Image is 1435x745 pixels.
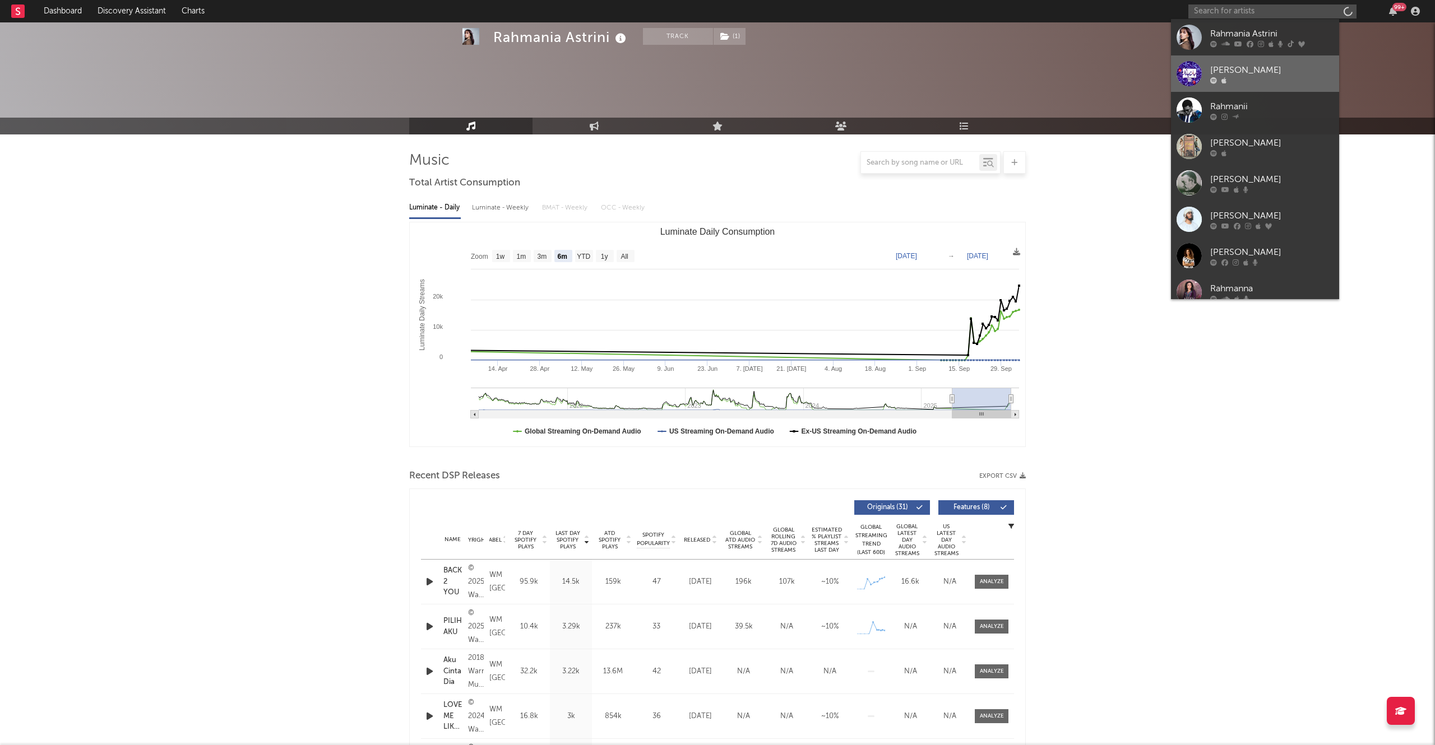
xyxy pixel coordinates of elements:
div: 3k [553,711,589,722]
div: 42 [637,666,676,677]
div: Rahmania Astrini [493,28,629,46]
span: US Latest Day Audio Streams [933,523,960,557]
text: 15. Sep [948,365,970,372]
div: 196k [725,576,762,588]
text: US Streaming On-Demand Audio [669,427,774,435]
a: [PERSON_NAME] [1171,201,1339,238]
div: N/A [933,666,966,677]
div: Rahmanii [1210,100,1334,113]
div: ~ 10 % [811,576,849,588]
div: Luminate - Weekly [472,198,531,217]
a: BACK 2 YOU [443,565,462,598]
span: Released [684,537,710,543]
div: 33 [637,621,676,632]
text: Luminate Daily Streams [418,279,426,350]
svg: Luminate Daily Consumption [410,222,1025,446]
div: 3.22k [553,666,589,677]
text: 20k [433,293,443,300]
a: Rahmanna [1171,274,1339,310]
div: WM [GEOGRAPHIC_DATA] [489,658,505,685]
a: Rahmania Astrini [1171,19,1339,55]
input: Search by song name or URL [861,159,979,167]
div: [PERSON_NAME] [1210,63,1334,77]
div: 13.6M [595,666,631,677]
div: Rahmania Astrini [1210,27,1334,40]
div: N/A [933,621,966,632]
div: [PERSON_NAME] [1210,136,1334,150]
div: WM [GEOGRAPHIC_DATA] [489,613,505,640]
span: ATD Spotify Plays [595,530,624,550]
span: Estimated % Playlist Streams Last Day [811,527,842,553]
text: 28. Apr [530,365,549,372]
span: Copyright [456,537,489,543]
div: N/A [811,666,849,677]
text: 26. May [613,365,635,372]
span: Spotify Popularity [637,531,670,548]
div: 16.6k [894,576,927,588]
span: 7 Day Spotify Plays [511,530,540,550]
div: N/A [725,666,762,677]
div: [DATE] [682,576,719,588]
div: N/A [768,621,806,632]
div: [DATE] [682,621,719,632]
text: YTD [577,253,590,260]
button: Originals(31) [854,500,930,515]
button: Export CSV [979,473,1026,479]
span: Last Day Spotify Plays [553,530,582,550]
text: All [621,253,628,260]
text: 1y [601,253,608,260]
div: [PERSON_NAME] [1210,245,1334,259]
span: Label [486,537,502,543]
div: [PERSON_NAME] [1210,173,1334,186]
div: 47 [637,576,676,588]
span: Originals ( 31 ) [862,504,913,511]
div: © 2025 Warner Music Indonesia [468,607,484,647]
text: Global Streaming On-Demand Audio [525,427,641,435]
button: 99+ [1389,7,1397,16]
a: [PERSON_NAME] [1171,238,1339,274]
button: (1) [714,28,746,45]
text: 29. Sep [990,365,1012,372]
div: 159k [595,576,631,588]
div: N/A [894,711,927,722]
span: Global ATD Audio Streams [725,530,756,550]
div: [DATE] [682,666,719,677]
span: Global Rolling 7D Audio Streams [768,527,799,553]
div: [DATE] [682,711,719,722]
div: N/A [894,621,927,632]
button: Features(8) [938,500,1014,515]
text: 21. [DATE] [776,365,806,372]
div: Rahmanna [1210,282,1334,295]
div: ~ 10 % [811,621,849,632]
div: 99 + [1392,3,1406,11]
div: Global Streaming Trend (Last 60D) [854,523,888,557]
span: Total Artist Consumption [409,176,520,190]
div: 36 [637,711,676,722]
div: © 2025 Warner Music Indonesia [468,562,484,602]
a: [PERSON_NAME] [1171,55,1339,92]
div: WM [GEOGRAPHIC_DATA] [489,703,505,730]
div: 95.9k [511,576,547,588]
a: Rahmanii [1171,92,1339,128]
div: N/A [933,711,966,722]
text: 1w [496,253,505,260]
div: N/A [768,711,806,722]
text: [DATE] [967,252,988,260]
text: 18. Aug [865,365,886,372]
a: PILIHLAH AKU [443,616,462,637]
text: 6m [558,253,567,260]
text: 4. Aug [825,365,842,372]
text: Zoom [471,253,488,260]
text: Ex-US Streaming On-Demand Audio [802,427,917,435]
div: Name [443,536,462,544]
a: Aku Cinta Dia [443,655,462,688]
text: 7. [DATE] [737,365,763,372]
div: 3.29k [553,621,589,632]
a: LOVE ME LIKE YOU [443,700,462,733]
text: 14. Apr [488,365,508,372]
text: 3m [538,253,547,260]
